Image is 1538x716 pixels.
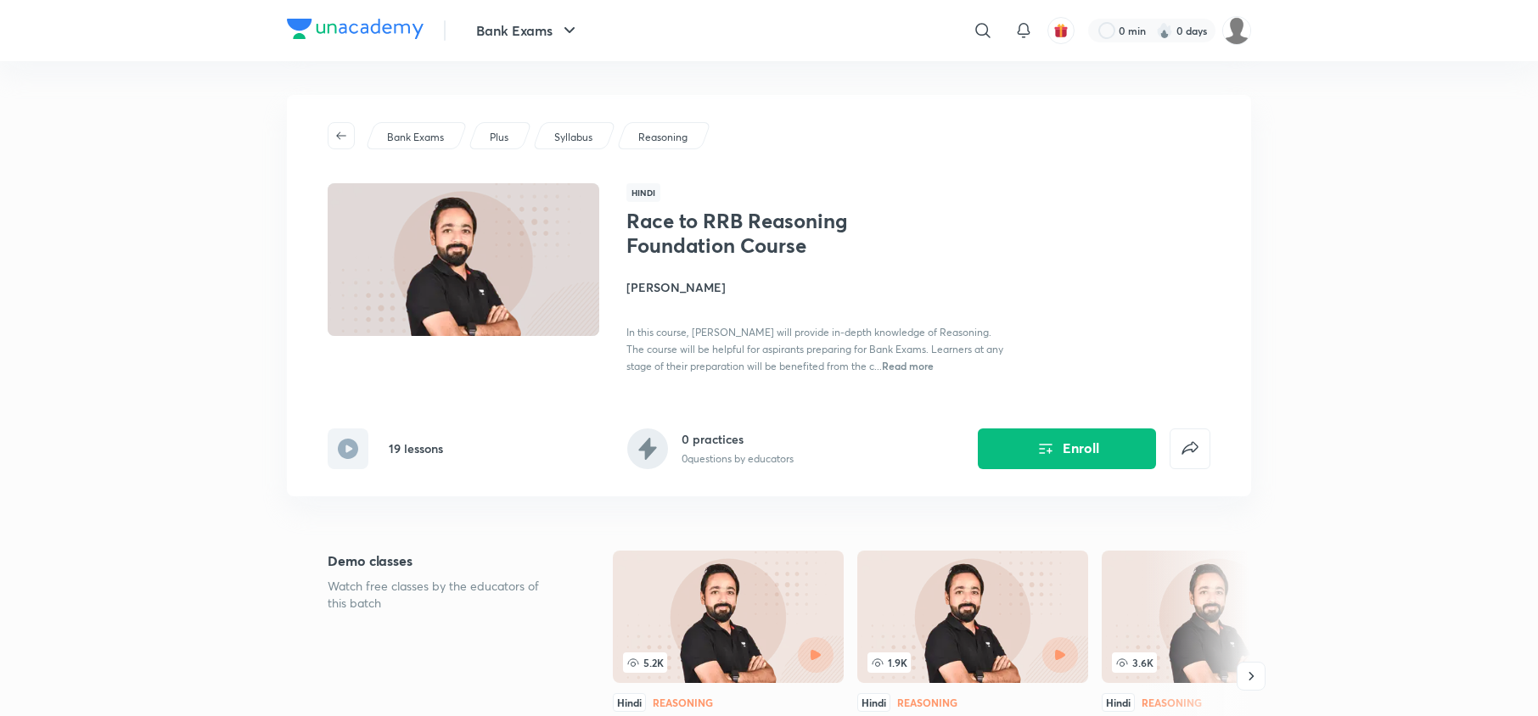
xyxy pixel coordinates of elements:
h6: 0 practices [682,430,794,448]
img: avatar [1053,23,1069,38]
img: Kriti [1222,16,1251,45]
div: Reasoning [897,697,957,708]
div: Hindi [857,693,890,712]
span: In this course, [PERSON_NAME] will provide in-depth knowledge of Reasoning. The course will be he... [626,326,1003,372]
div: Reasoning [653,697,713,708]
button: Bank Exams [466,14,590,48]
p: Syllabus [554,130,592,145]
h1: Race to RRB Reasoning Foundation Course [626,209,904,258]
a: Company Logo [287,19,424,43]
span: Read more [882,359,934,372]
p: Bank Exams [387,130,444,145]
a: Bank Exams [384,130,447,145]
p: 0 questions by educators [682,451,794,467]
a: Reasoning [636,130,691,145]
div: Reasoning [1142,697,1202,708]
img: streak [1156,22,1173,39]
img: Company Logo [287,19,424,39]
h5: Demo classes [328,551,559,571]
button: Enroll [978,428,1156,469]
a: Plus [487,130,512,145]
p: Reasoning [638,130,688,145]
span: 3.6K [1112,652,1157,673]
span: Hindi [626,183,660,202]
span: 1.9K [867,652,911,673]
img: Thumbnail [325,182,602,338]
button: false [1170,428,1210,469]
p: Watch free classes by the educators of this batch [328,578,559,612]
div: Hindi [1102,693,1135,712]
a: Syllabus [552,130,596,145]
h6: 19 lessons [389,439,443,457]
button: avatar [1047,17,1075,44]
p: Plus [490,130,508,145]
h4: [PERSON_NAME] [626,278,1007,296]
span: 5.2K [623,652,667,673]
div: Hindi [613,693,646,712]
